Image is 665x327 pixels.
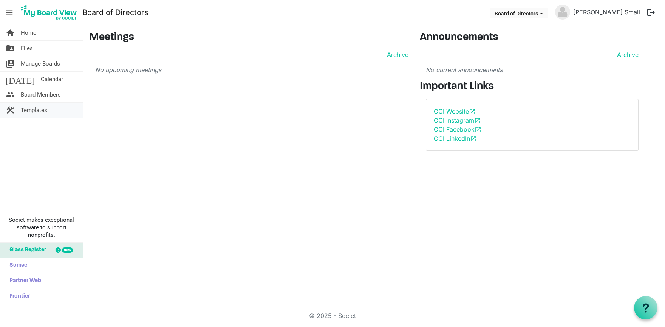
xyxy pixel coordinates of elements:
[570,5,643,20] a: [PERSON_NAME] Small
[434,135,477,142] a: CCI LinkedInopen_in_new
[426,65,639,74] p: No current announcements
[6,258,27,273] span: Sumac
[62,247,73,253] div: new
[6,273,41,289] span: Partner Web
[6,25,15,40] span: home
[21,25,36,40] span: Home
[470,135,477,142] span: open_in_new
[21,41,33,56] span: Files
[19,3,82,22] a: My Board View Logo
[434,117,481,124] a: CCI Instagramopen_in_new
[475,126,481,133] span: open_in_new
[434,126,481,133] a: CCI Facebookopen_in_new
[309,312,356,319] a: © 2025 - Societ
[6,87,15,102] span: people
[6,243,46,258] span: Glass Register
[6,56,15,71] span: switch_account
[420,80,645,93] h3: Important Links
[490,8,548,18] button: Board of Directors dropdownbutton
[95,65,408,74] p: No upcoming meetings
[6,72,35,87] span: [DATE]
[6,289,30,304] span: Frontier
[89,31,408,44] h3: Meetings
[3,216,79,239] span: Societ makes exceptional software to support nonprofits.
[21,56,60,71] span: Manage Boards
[384,50,408,59] a: Archive
[614,50,639,59] a: Archive
[643,5,659,20] button: logout
[2,5,17,20] span: menu
[6,103,15,118] span: construction
[82,5,148,20] a: Board of Directors
[6,41,15,56] span: folder_shared
[420,31,645,44] h3: Announcements
[21,87,61,102] span: Board Members
[41,72,63,87] span: Calendar
[474,117,481,124] span: open_in_new
[21,103,47,118] span: Templates
[469,108,476,115] span: open_in_new
[19,3,79,22] img: My Board View Logo
[434,107,476,115] a: CCI Websiteopen_in_new
[555,5,570,20] img: no-profile-picture.svg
